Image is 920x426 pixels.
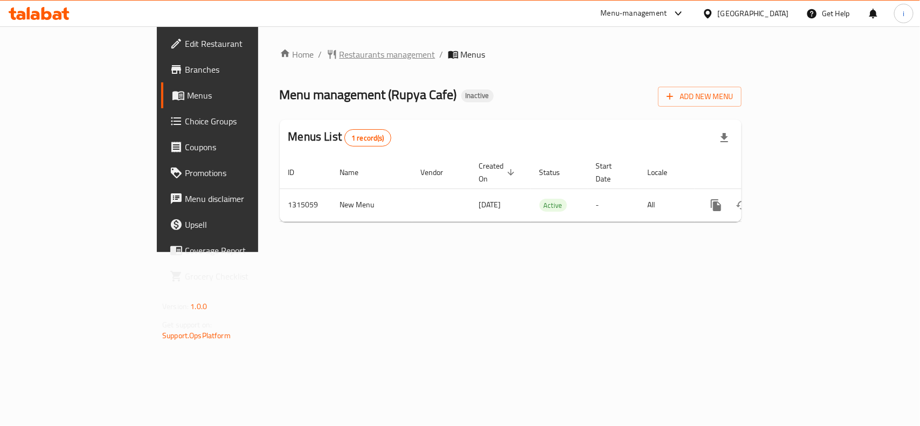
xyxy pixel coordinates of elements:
[185,141,302,153] span: Coupons
[667,90,733,103] span: Add New Menu
[161,212,310,238] a: Upsell
[187,89,302,102] span: Menus
[162,329,231,343] a: Support.OpsPlatform
[161,82,310,108] a: Menus
[345,133,391,143] span: 1 record(s)
[479,198,501,212] span: [DATE]
[331,188,412,221] td: New Menu
[718,8,789,19] div: [GEOGRAPHIC_DATA]
[161,160,310,186] a: Promotions
[162,318,212,332] span: Get support on:
[639,188,695,221] td: All
[319,48,322,61] li: /
[479,159,518,185] span: Created On
[185,115,302,128] span: Choice Groups
[185,244,302,257] span: Coverage Report
[340,166,373,179] span: Name
[185,63,302,76] span: Branches
[461,48,486,61] span: Menus
[185,192,302,205] span: Menu disclaimer
[903,8,904,19] span: i
[539,166,575,179] span: Status
[161,31,310,57] a: Edit Restaurant
[161,186,310,212] a: Menu disclaimer
[185,218,302,231] span: Upsell
[461,91,494,100] span: Inactive
[280,82,457,107] span: Menu management ( Rupya Cafe )
[161,108,310,134] a: Choice Groups
[190,299,207,313] span: 1.0.0
[461,89,494,102] div: Inactive
[648,166,682,179] span: Locale
[161,263,310,289] a: Grocery Checklist
[162,299,189,313] span: Version:
[161,57,310,82] a: Branches
[161,238,310,263] a: Coverage Report
[288,166,309,179] span: ID
[421,166,458,179] span: Vendor
[280,156,815,222] table: enhanced table
[185,270,302,283] span: Grocery Checklist
[539,199,567,212] span: Active
[596,159,626,185] span: Start Date
[440,48,444,61] li: /
[344,129,391,146] div: Total records count
[161,134,310,160] a: Coupons
[695,156,815,189] th: Actions
[280,48,742,61] nav: breadcrumb
[340,48,435,61] span: Restaurants management
[587,188,639,221] td: -
[658,87,742,107] button: Add New Menu
[185,166,302,179] span: Promotions
[288,129,391,146] h2: Menus List
[185,37,302,50] span: Edit Restaurant
[711,125,737,151] div: Export file
[703,192,729,218] button: more
[601,7,667,20] div: Menu-management
[327,48,435,61] a: Restaurants management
